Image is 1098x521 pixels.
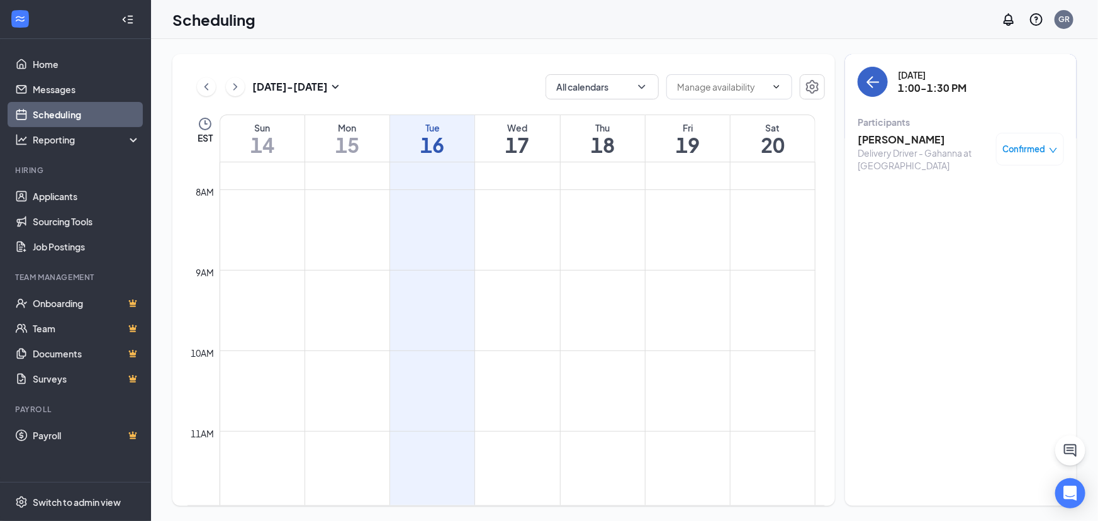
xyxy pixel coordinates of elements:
a: September 14, 2025 [220,115,305,162]
div: Reporting [33,133,141,146]
div: Team Management [15,272,138,283]
div: 8am [194,185,217,199]
a: SurveysCrown [33,366,140,391]
div: Participants [858,116,1064,128]
button: Settings [800,74,825,99]
button: back-button [858,67,888,97]
h1: Scheduling [172,9,255,30]
div: Switch to admin view [33,496,121,508]
input: Manage availability [677,80,766,94]
a: Applicants [33,184,140,209]
a: Home [33,52,140,77]
div: Sat [731,121,815,134]
div: Delivery Driver - Gahanna at [GEOGRAPHIC_DATA] [858,147,990,172]
div: Fri [646,121,730,134]
div: Mon [305,121,389,134]
span: EST [198,132,213,144]
div: Hiring [15,165,138,176]
svg: Analysis [15,133,28,146]
h1: 20 [731,134,815,155]
svg: Settings [15,496,28,508]
button: All calendarsChevronDown [546,74,659,99]
h1: 15 [305,134,389,155]
svg: ArrowLeft [865,74,880,89]
a: OnboardingCrown [33,291,140,316]
div: 10am [189,346,217,360]
div: Payroll [15,404,138,415]
h3: [DATE] - [DATE] [252,80,328,94]
a: Messages [33,77,140,102]
div: Open Intercom Messenger [1055,478,1085,508]
div: Sun [220,121,305,134]
svg: Settings [805,79,820,94]
h1: 18 [561,134,645,155]
svg: SmallChevronDown [328,79,343,94]
div: 11am [189,427,217,440]
svg: ChevronDown [636,81,648,93]
a: September 20, 2025 [731,115,815,162]
a: Job Postings [33,234,140,259]
a: September 15, 2025 [305,115,389,162]
h3: [PERSON_NAME] [858,133,990,147]
div: Wed [475,121,559,134]
div: [DATE] [898,69,966,81]
svg: Clock [198,116,213,132]
a: Sourcing Tools [33,209,140,234]
span: down [1049,146,1058,155]
svg: ChevronDown [771,82,781,92]
a: DocumentsCrown [33,341,140,366]
h1: 17 [475,134,559,155]
span: Confirmed [1003,143,1046,155]
svg: Notifications [1001,12,1016,27]
button: ChatActive [1055,435,1085,466]
svg: ChevronRight [229,79,242,94]
svg: Collapse [121,13,134,26]
a: September 16, 2025 [390,115,474,162]
h1: 19 [646,134,730,155]
svg: ChevronLeft [200,79,213,94]
div: Tue [390,121,474,134]
h3: 1:00-1:30 PM [898,81,966,95]
a: September 17, 2025 [475,115,559,162]
button: ChevronRight [226,77,245,96]
a: September 18, 2025 [561,115,645,162]
div: 9am [194,266,217,279]
div: Thu [561,121,645,134]
div: GR [1058,14,1070,25]
a: PayrollCrown [33,423,140,448]
svg: ChatActive [1063,443,1078,458]
h1: 14 [220,134,305,155]
a: Scheduling [33,102,140,127]
a: September 19, 2025 [646,115,730,162]
a: TeamCrown [33,316,140,341]
svg: WorkstreamLogo [14,13,26,25]
h1: 16 [390,134,474,155]
button: ChevronLeft [197,77,216,96]
svg: QuestionInfo [1029,12,1044,27]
